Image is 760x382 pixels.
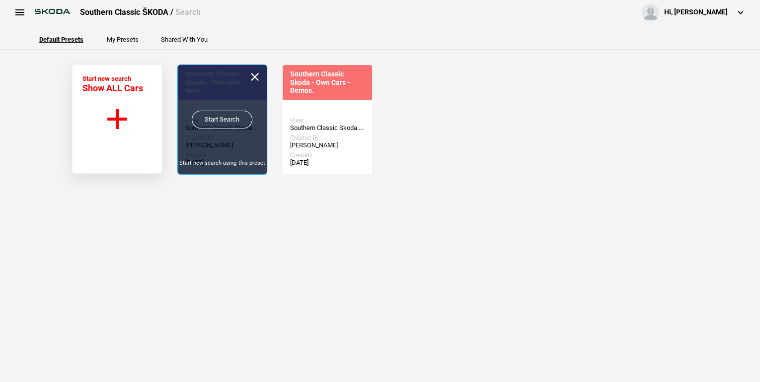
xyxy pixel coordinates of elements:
[664,7,728,17] div: Hi, [PERSON_NAME]
[80,7,201,18] div: Southern Classic ŠKODA /
[161,36,208,43] button: Shared With You
[82,83,143,93] span: Show ALL Cars
[175,7,201,17] span: Search
[30,4,75,19] img: skoda.png
[290,159,365,167] div: [DATE]
[290,124,365,132] div: Southern Classic Skoda - Own Cars - Demos.
[107,36,139,43] button: My Presets
[290,134,365,141] div: Created By:
[178,159,267,167] div: Start new search using this preset
[290,70,365,95] div: Southern Classic Skoda - Own Cars - Demos.
[192,111,252,128] a: Start Search
[39,36,83,43] button: Default Presets
[290,152,365,159] div: Created:
[82,75,143,93] div: Start new search
[290,117,365,124] div: View:
[72,64,162,174] button: Start new search Show ALL Cars
[290,141,365,149] div: [PERSON_NAME]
